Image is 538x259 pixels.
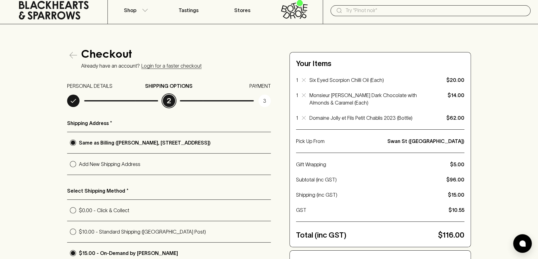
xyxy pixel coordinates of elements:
[81,49,271,62] h4: Checkout
[433,92,464,99] p: $14.00
[433,114,464,122] p: $62.00
[309,92,430,106] p: Monsieur [PERSON_NAME] Dark Chocolate with Almonds & Caramel (Each)
[296,76,298,84] p: 1
[79,228,271,235] p: $10.00 - Standard Shipping ([GEOGRAPHIC_DATA] Post)
[448,191,464,199] p: $15.00
[67,119,271,127] p: Shipping Address *
[296,191,446,199] p: Shipping (inc GST)
[163,95,175,107] p: 2
[79,139,271,146] p: Same as Billing ([PERSON_NAME], [STREET_ADDRESS])
[296,137,385,145] p: Pick Up From
[387,137,464,145] p: Swan St ([GEOGRAPHIC_DATA])
[179,7,198,14] p: Tastings
[438,230,464,241] p: $116.00
[249,82,271,90] p: PAYMENT
[449,206,464,214] p: $10.55
[296,206,446,214] p: GST
[79,160,271,168] p: Add New Shipping Address
[296,230,436,241] p: Total (inc GST)
[309,76,430,84] p: Six Eyed Scorpion Chilli Oil (Each)
[296,92,298,106] p: 1
[145,82,193,90] p: SHIPPING OPTIONS
[258,95,271,107] p: 3
[79,249,271,257] p: $15.00 - On-Demand by [PERSON_NAME]
[79,207,271,214] p: $0.00 - Click & Collect
[309,114,430,122] p: Domaine Jolly et Fils Petit Chablis 2023 (Bottle)
[67,82,112,90] p: PERSONAL DETAILS
[433,76,464,84] p: $20.00
[450,161,464,168] p: $5.00
[296,114,298,122] p: 1
[81,63,140,69] p: Already have an account?
[519,240,526,247] img: bubble-icon
[296,161,448,168] p: Gift Wrapping
[234,7,250,14] p: Stores
[345,6,526,16] input: Try "Pinot noir"
[296,176,444,183] p: Subtotal (inc GST)
[67,187,271,194] p: Select Shipping Method *
[296,59,331,69] h5: Your Items
[141,63,202,69] a: Login for a faster checkout
[124,7,136,14] p: Shop
[446,176,464,183] p: $96.00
